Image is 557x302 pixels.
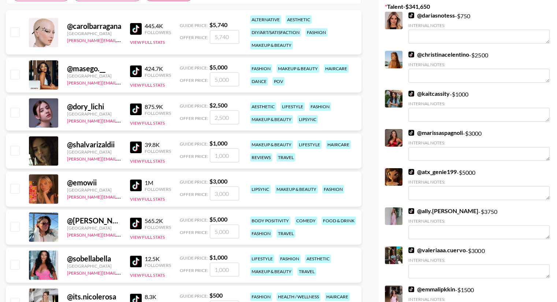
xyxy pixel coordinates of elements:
[276,64,319,73] div: makeup & beauty
[250,229,272,238] div: fashion
[130,23,142,35] img: TikTok
[250,254,274,263] div: lifestyle
[408,51,550,83] div: - $ 2500
[408,246,466,254] a: @valeriaaa.cuervo
[408,62,550,67] div: Internal Notes:
[67,140,121,149] div: @ shalvarizaldii
[67,73,121,79] div: [GEOGRAPHIC_DATA]
[210,186,239,200] input: 3,000
[145,72,171,78] div: Followers
[276,153,295,162] div: travel
[180,230,208,235] span: Offer Price:
[67,36,210,43] a: [PERSON_NAME][EMAIL_ADDRESS][PERSON_NAME][DOMAIN_NAME]
[67,102,121,111] div: @ dory_lichi
[276,229,295,238] div: travel
[67,254,121,263] div: @ sobellabella
[250,267,293,276] div: makeup & beauty
[145,110,171,116] div: Followers
[130,180,142,191] img: TikTok
[408,246,550,278] div: - $ 3000
[408,286,455,293] a: @emmalipkkin
[67,225,121,231] div: [GEOGRAPHIC_DATA]
[67,216,121,225] div: @ [PERSON_NAME].mackenzlee
[408,208,414,214] img: TikTok
[145,255,171,263] div: 12.5K
[67,292,121,301] div: @ its.nicolerosa
[145,179,171,186] div: 1M
[130,39,165,45] button: View Full Stats
[67,193,210,200] a: [PERSON_NAME][EMAIL_ADDRESS][PERSON_NAME][DOMAIN_NAME]
[250,185,271,193] div: lipsync
[145,30,171,35] div: Followers
[180,217,208,223] span: Guide Price:
[408,12,550,44] div: - $ 750
[408,169,414,175] img: TikTok
[180,141,208,147] span: Guide Price:
[250,28,301,37] div: diy/art/satisfaction
[209,216,227,223] strong: $ 5,000
[130,272,165,278] button: View Full Stats
[180,23,208,28] span: Guide Price:
[180,268,208,273] span: Offer Price:
[67,117,210,124] a: [PERSON_NAME][EMAIL_ADDRESS][PERSON_NAME][DOMAIN_NAME]
[67,231,210,238] a: [PERSON_NAME][EMAIL_ADDRESS][PERSON_NAME][DOMAIN_NAME]
[145,65,171,72] div: 424.7K
[180,103,208,109] span: Guide Price:
[130,141,142,153] img: TikTok
[408,129,550,161] div: - $ 3000
[408,91,414,97] img: TikTok
[408,286,414,292] img: TikTok
[385,3,551,10] label: Talent - $ 341,650
[250,153,272,162] div: reviews
[67,149,121,155] div: [GEOGRAPHIC_DATA]
[180,154,208,159] span: Offer Price:
[250,292,272,301] div: fashion
[210,263,239,276] input: 1,000
[408,218,550,224] div: Internal Notes:
[250,216,290,225] div: body positivity
[130,234,165,240] button: View Full Stats
[250,41,293,49] div: makeup & beauty
[130,65,142,77] img: TikTok
[180,293,208,299] span: Guide Price:
[210,148,239,162] input: 1,000
[305,254,331,263] div: aesthetic
[279,254,301,263] div: fashion
[286,15,312,24] div: aesthetic
[297,115,318,124] div: lipsync
[210,110,239,124] input: 2,500
[209,102,227,109] strong: $ 2,500
[209,21,227,28] strong: $ 5,740
[408,140,550,146] div: Internal Notes:
[130,158,165,164] button: View Full Stats
[408,168,550,200] div: - $ 5000
[408,23,550,28] div: Internal Notes:
[408,179,550,185] div: Internal Notes:
[67,64,121,73] div: @ masego.__
[326,140,351,149] div: haircare
[272,77,285,86] div: pov
[209,254,227,261] strong: $ 1,000
[408,90,450,97] a: @kaitcassity
[250,115,293,124] div: makeup & beauty
[209,178,227,185] strong: $ 3,000
[322,185,344,193] div: fashion
[145,186,171,192] div: Followers
[250,102,276,111] div: aesthetic
[145,22,171,30] div: 445.4K
[305,28,327,37] div: fashion
[250,77,268,86] div: dance
[180,255,208,261] span: Guide Price:
[67,31,121,36] div: [GEOGRAPHIC_DATA]
[67,155,210,162] a: [PERSON_NAME][EMAIL_ADDRESS][PERSON_NAME][DOMAIN_NAME]
[130,82,165,88] button: View Full Stats
[145,217,171,224] div: 565.2K
[145,148,171,154] div: Followers
[408,12,455,19] a: @dariasnotess
[145,141,171,148] div: 39.8K
[295,216,317,225] div: comedy
[67,22,121,31] div: @ carolbarragana
[408,257,550,263] div: Internal Notes:
[408,101,550,106] div: Internal Notes:
[408,247,414,253] img: TikTok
